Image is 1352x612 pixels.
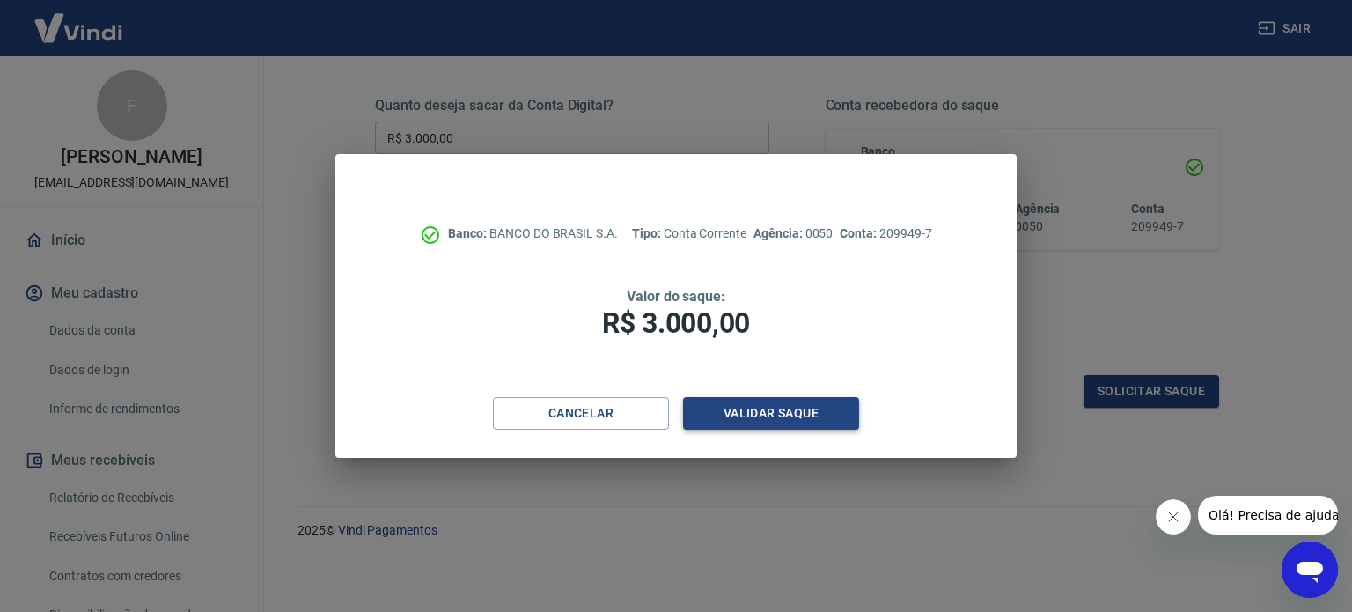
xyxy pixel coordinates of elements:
p: 0050 [753,225,833,243]
span: Agência: [753,226,805,240]
span: R$ 3.000,00 [602,306,750,340]
p: BANCO DO BRASIL S.A. [448,225,618,243]
p: 209949-7 [840,225,931,243]
span: Tipo: [632,226,664,240]
span: Valor do saque: [627,288,725,305]
iframe: Botão para abrir a janela de mensagens [1282,542,1338,598]
span: Banco: [448,226,489,240]
p: Conta Corrente [632,225,746,243]
iframe: Mensagem da empresa [1198,496,1338,535]
iframe: Fechar mensagem [1156,499,1191,535]
span: Conta: [840,226,879,240]
button: Validar saque [683,397,859,430]
button: Cancelar [493,397,669,430]
span: Olá! Precisa de ajuda? [11,12,148,26]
